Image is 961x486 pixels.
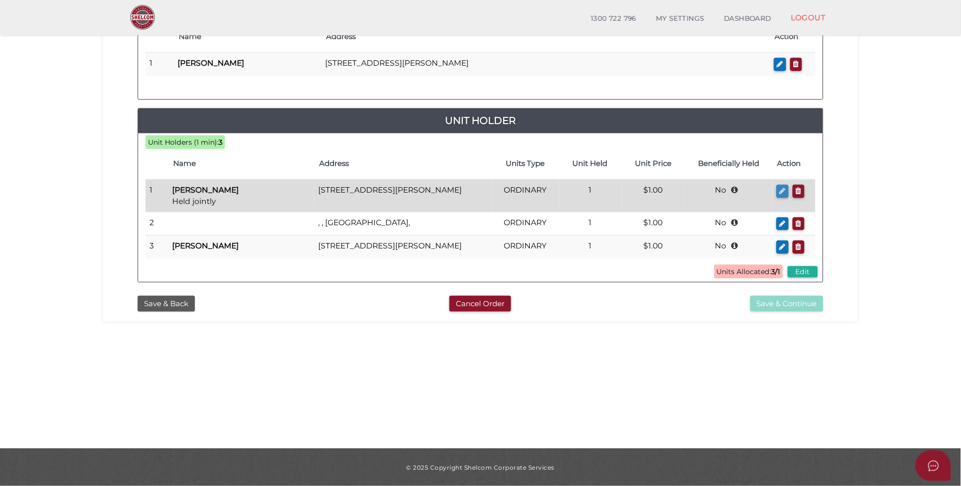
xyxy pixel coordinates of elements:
a: LOGOUT [781,7,836,28]
b: [PERSON_NAME] [178,58,245,68]
td: ORDINARY [492,212,559,236]
td: [STREET_ADDRESS][PERSON_NAME] [314,236,492,259]
button: Edit [788,266,818,278]
button: Save & Back [138,296,195,312]
td: 3 [146,236,168,259]
td: $1.00 [622,236,685,259]
h4: Action [777,160,811,168]
a: 1300 722 796 [581,9,646,29]
button: Save & Continue [750,296,823,312]
span: Unit Holders (1 min): [148,138,219,147]
a: DASHBOARD [714,9,781,29]
td: 1 [146,53,174,76]
span: Held jointly [172,197,216,206]
td: [STREET_ADDRESS][PERSON_NAME] [314,180,492,212]
td: 2 [146,212,168,236]
a: MY SETTINGS [646,9,714,29]
b: [PERSON_NAME] [172,241,239,250]
td: 1 [559,180,622,212]
td: $1.00 [622,212,685,236]
td: 1 [146,180,168,212]
button: Open asap [916,450,951,481]
h4: Unit Held [564,160,617,168]
td: $1.00 [622,180,685,212]
h4: Name [179,33,317,41]
td: 1 [559,236,622,259]
td: ORDINARY [492,236,559,259]
button: Cancel Order [449,296,511,312]
h4: Action [775,33,811,41]
td: , , [GEOGRAPHIC_DATA], [314,212,492,236]
a: Unit Holder [138,113,823,128]
td: No [685,180,773,212]
h4: Address [319,160,487,168]
td: [STREET_ADDRESS][PERSON_NAME] [322,53,770,76]
h4: Name [173,160,309,168]
h4: Beneficially Held [690,160,768,168]
b: 3 [219,138,222,147]
h4: Units Type [497,160,554,168]
td: No [685,212,773,236]
div: © 2025 Copyright Shelcom Corporate Services [111,463,850,472]
td: No [685,236,773,259]
b: [PERSON_NAME] [172,185,239,195]
h4: Unit Price [627,160,680,168]
td: ORDINARY [492,180,559,212]
span: Units Allocated: [714,265,783,279]
h4: Address [327,33,765,41]
td: 1 [559,212,622,236]
b: 3/1 [772,267,780,276]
